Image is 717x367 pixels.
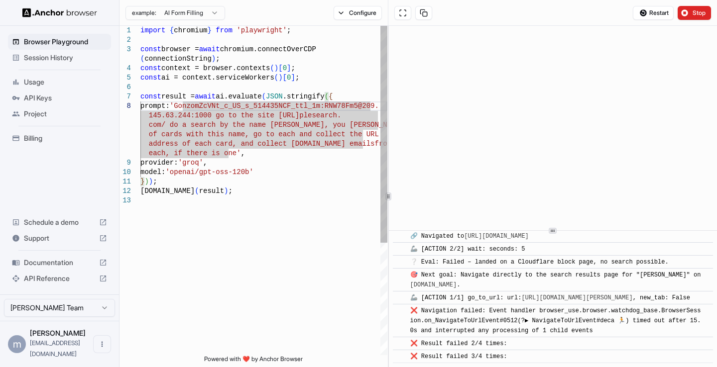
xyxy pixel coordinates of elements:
span: import [140,26,165,34]
div: m [8,335,26,353]
span: 🔗 Navigated to [410,233,532,240]
span: ( [325,92,329,100]
button: Copy session ID [415,6,432,20]
div: Billing [8,130,111,146]
span: of cards with this name, go to each and collect th [149,130,358,138]
span: const [140,92,161,100]
div: 9 [119,158,131,168]
span: ; [216,55,220,63]
div: Documentation [8,255,111,271]
button: Restart [633,6,674,20]
span: ❌ Navigation failed: Event handler browser_use.browser.watchdog_base.BrowserSession.on_NavigateTo... [410,307,701,334]
div: 2 [119,35,131,45]
span: from [216,26,233,34]
span: , [203,159,207,167]
span: const [140,74,161,82]
span: ) [144,178,148,185]
span: ) [224,187,228,195]
span: 0 [283,64,287,72]
span: browser = [161,45,199,53]
span: connectionString [144,55,211,63]
div: 11 [119,177,131,186]
span: provider: [140,159,178,167]
span: 🦾 [ACTION 1/1] go_to_url: url: , new_tab: False [410,294,690,301]
span: [ [278,64,282,72]
span: ​ [398,257,403,267]
button: Open in full screen [394,6,411,20]
span: Schedule a demo [24,217,95,227]
span: ; [291,64,295,72]
button: Configure [334,6,382,20]
span: ​ [398,352,403,362]
span: ​ [398,339,403,349]
span: Restart [649,9,669,17]
div: API Reference [8,271,111,286]
span: result = [161,92,195,100]
span: ​ [398,293,403,303]
span: 'playwright' [237,26,287,34]
span: ❌ Result failed 2/4 times: [410,340,507,347]
span: ( [262,92,266,100]
span: Powered with ❤️ by Anchor Browser [204,355,303,367]
span: Session History [24,53,107,63]
div: 12 [119,186,131,196]
div: Schedule a demo [8,214,111,230]
span: await [199,45,220,53]
span: e URL [358,130,379,138]
span: ❔ Eval: Failed – landed on a Cloudflare block page, no search possible. [410,259,669,266]
div: API Keys [8,90,111,106]
span: 0 [287,74,291,82]
span: Documentation [24,258,95,268]
span: context = browser.contexts [161,64,270,72]
span: ] [291,74,295,82]
span: API Reference [24,274,95,283]
span: ; [295,74,299,82]
span: API Keys [24,93,107,103]
span: Billing [24,133,107,143]
span: ; [228,187,232,195]
div: 13 [119,196,131,205]
span: Usage [24,77,107,87]
span: ( [195,187,199,195]
div: 1 [119,26,131,35]
span: 'groq' [178,159,203,167]
span: [DOMAIN_NAME] [140,187,195,195]
span: chromium.connectOverCDP [220,45,316,53]
span: const [140,45,161,53]
span: from [375,140,392,148]
span: 🎯 Next goal: Navigate directly to the search results page for "[PERSON_NAME]" on . [410,272,701,288]
span: } [140,178,144,185]
div: 3 [119,45,131,54]
span: Stop [693,9,707,17]
span: ] [287,64,291,72]
div: 10 [119,168,131,177]
div: Browser Playground [8,34,111,50]
div: Project [8,106,111,122]
span: [ [283,74,287,82]
span: address of each card, and collect [DOMAIN_NAME] emails [149,140,375,148]
span: ; [287,26,291,34]
span: ) [278,74,282,82]
span: 'openai/gpt-oss-120b' [165,168,253,176]
span: ​ [398,244,403,254]
div: Support [8,230,111,246]
a: [URL][DOMAIN_NAME] [464,233,529,240]
span: JSON [266,92,283,100]
span: ❌ Result failed 3/4 times: [410,353,507,360]
span: ( [140,55,144,63]
span: nice1@awwabi.com [30,339,80,358]
span: ) [149,178,153,185]
span: ( [274,74,278,82]
span: chromium [174,26,207,34]
div: 4 [119,64,131,73]
span: 145.63.244:1000 go to the site [URL] [149,111,299,119]
span: ) [212,55,216,63]
span: com/ do a search by the name [PERSON_NAME], you [PERSON_NAME] [149,121,404,129]
span: ​ [398,270,403,280]
div: Session History [8,50,111,66]
span: model: [140,168,165,176]
div: 6 [119,83,131,92]
span: Project [24,109,107,119]
span: const [140,64,161,72]
button: Stop [678,6,711,20]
